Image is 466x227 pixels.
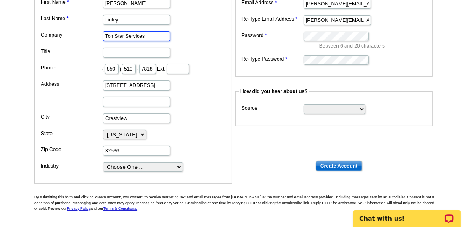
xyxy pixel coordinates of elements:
[241,32,303,39] label: Password
[316,161,362,171] input: Create Account
[41,162,102,170] label: Industry
[39,62,228,75] dd: ( ) - Ext.
[241,55,303,63] label: Re-Type Password
[239,88,309,95] legend: How did you hear about us?
[41,146,102,153] label: Zip Code
[41,31,102,39] label: Company
[41,80,102,88] label: Address
[319,42,429,50] p: Between 6 and 20 characters
[241,15,303,23] label: Re-Type Email Address
[34,195,438,212] p: By submitting this form and clicking 'create account', you consent to receive marketing text and ...
[41,48,102,55] label: Title
[41,113,102,121] label: City
[67,206,90,211] a: Privacy Policy
[241,104,303,112] label: Source
[41,15,102,22] label: Last Name
[41,130,102,137] label: State
[348,200,466,227] iframe: LiveChat chat widget
[41,97,102,104] label: -
[103,206,138,211] a: Terms & Conditions.
[41,64,102,72] label: Phone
